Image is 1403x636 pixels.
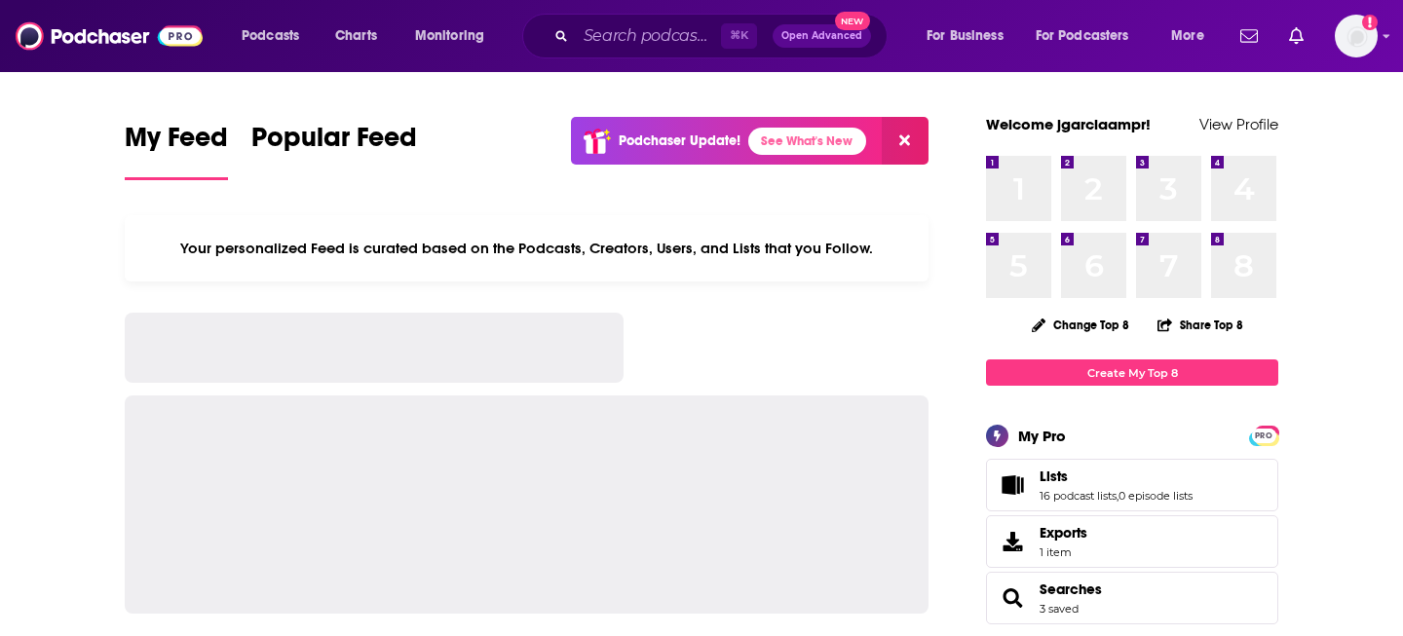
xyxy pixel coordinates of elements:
button: open menu [228,20,324,52]
a: My Feed [125,121,228,180]
a: 3 saved [1040,602,1079,616]
span: For Podcasters [1036,22,1129,50]
a: Popular Feed [251,121,417,180]
button: open menu [913,20,1028,52]
button: open menu [1157,20,1229,52]
a: Lists [993,471,1032,499]
span: Lists [1040,468,1068,485]
span: Charts [335,22,377,50]
button: Change Top 8 [1020,313,1141,337]
a: View Profile [1199,115,1278,133]
button: Open AdvancedNew [773,24,871,48]
a: PRO [1252,428,1275,442]
span: More [1171,22,1204,50]
a: Show notifications dropdown [1232,19,1266,53]
button: open menu [401,20,510,52]
span: 1 item [1040,545,1087,559]
span: Logged in as jgarciaampr [1335,15,1378,57]
a: Lists [1040,468,1193,485]
p: Podchaser Update! [619,132,740,149]
div: My Pro [1018,427,1066,445]
span: Searches [986,572,1278,624]
span: Lists [986,459,1278,511]
a: Exports [986,515,1278,568]
div: Your personalized Feed is curated based on the Podcasts, Creators, Users, and Lists that you Follow. [125,215,929,281]
div: Search podcasts, credits, & more... [541,14,906,58]
img: Podchaser - Follow, Share and Rate Podcasts [16,18,203,55]
a: 16 podcast lists [1040,489,1117,503]
span: Open Advanced [781,31,862,41]
a: Create My Top 8 [986,359,1278,386]
a: 0 episode lists [1119,489,1193,503]
span: My Feed [125,121,228,166]
a: Show notifications dropdown [1281,19,1311,53]
span: PRO [1252,429,1275,443]
span: ⌘ K [721,23,757,49]
svg: Add a profile image [1362,15,1378,30]
button: open menu [1023,20,1157,52]
span: Exports [993,528,1032,555]
span: Popular Feed [251,121,417,166]
input: Search podcasts, credits, & more... [576,20,721,52]
a: See What's New [748,128,866,155]
span: New [835,12,870,30]
span: Podcasts [242,22,299,50]
button: Share Top 8 [1157,306,1244,344]
a: Charts [322,20,389,52]
a: Searches [1040,580,1102,598]
a: Searches [993,584,1032,612]
span: Monitoring [415,22,484,50]
img: User Profile [1335,15,1378,57]
button: Show profile menu [1335,15,1378,57]
span: , [1117,489,1119,503]
span: For Business [927,22,1004,50]
a: Welcome jgarciaampr! [986,115,1151,133]
span: Exports [1040,524,1087,542]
